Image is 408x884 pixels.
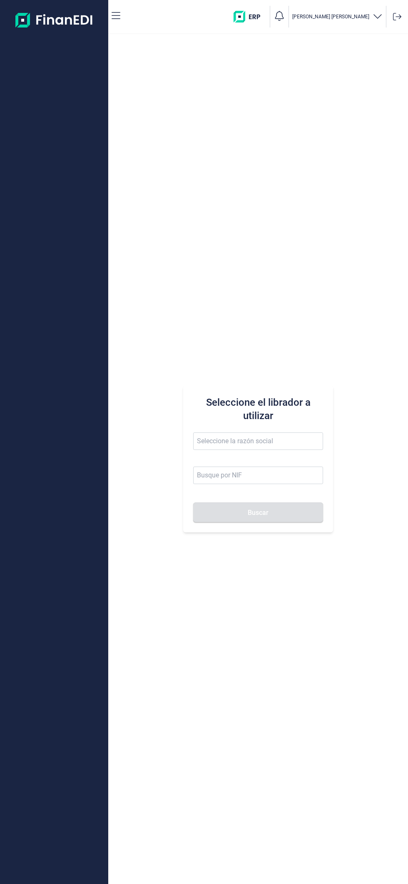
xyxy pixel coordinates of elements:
[248,509,269,516] span: Buscar
[193,467,323,484] input: Busque por NIF
[292,11,383,23] button: [PERSON_NAME] [PERSON_NAME]
[193,502,323,522] button: Buscar
[193,396,323,422] h3: Seleccione el librador a utilizar
[15,7,93,33] img: Logo de aplicación
[193,432,323,450] input: Seleccione la razón social
[292,13,369,20] p: [PERSON_NAME] [PERSON_NAME]
[234,11,266,22] img: erp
